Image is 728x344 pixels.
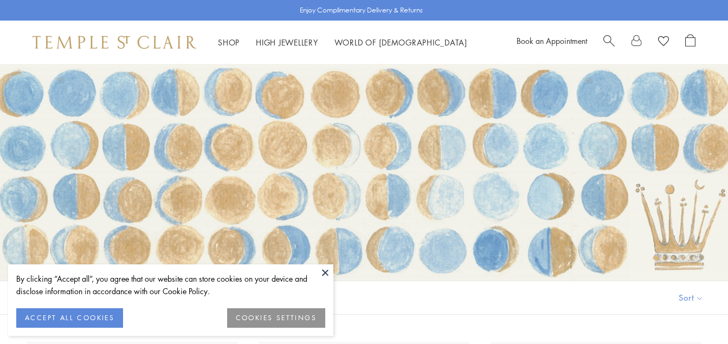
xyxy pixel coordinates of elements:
[517,35,587,46] a: Book an Appointment
[334,37,467,48] a: World of [DEMOGRAPHIC_DATA]World of [DEMOGRAPHIC_DATA]
[218,36,467,49] nav: Main navigation
[227,308,325,328] button: COOKIES SETTINGS
[300,5,423,16] p: Enjoy Complimentary Delivery & Returns
[256,37,318,48] a: High JewelleryHigh Jewellery
[603,34,615,50] a: Search
[16,272,325,297] div: By clicking “Accept all”, you agree that our website can store cookies on your device and disclos...
[685,34,695,50] a: Open Shopping Bag
[218,37,240,48] a: ShopShop
[654,281,728,314] button: Show sort by
[16,308,123,328] button: ACCEPT ALL COOKIES
[33,36,196,49] img: Temple St. Clair
[658,34,669,50] a: View Wishlist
